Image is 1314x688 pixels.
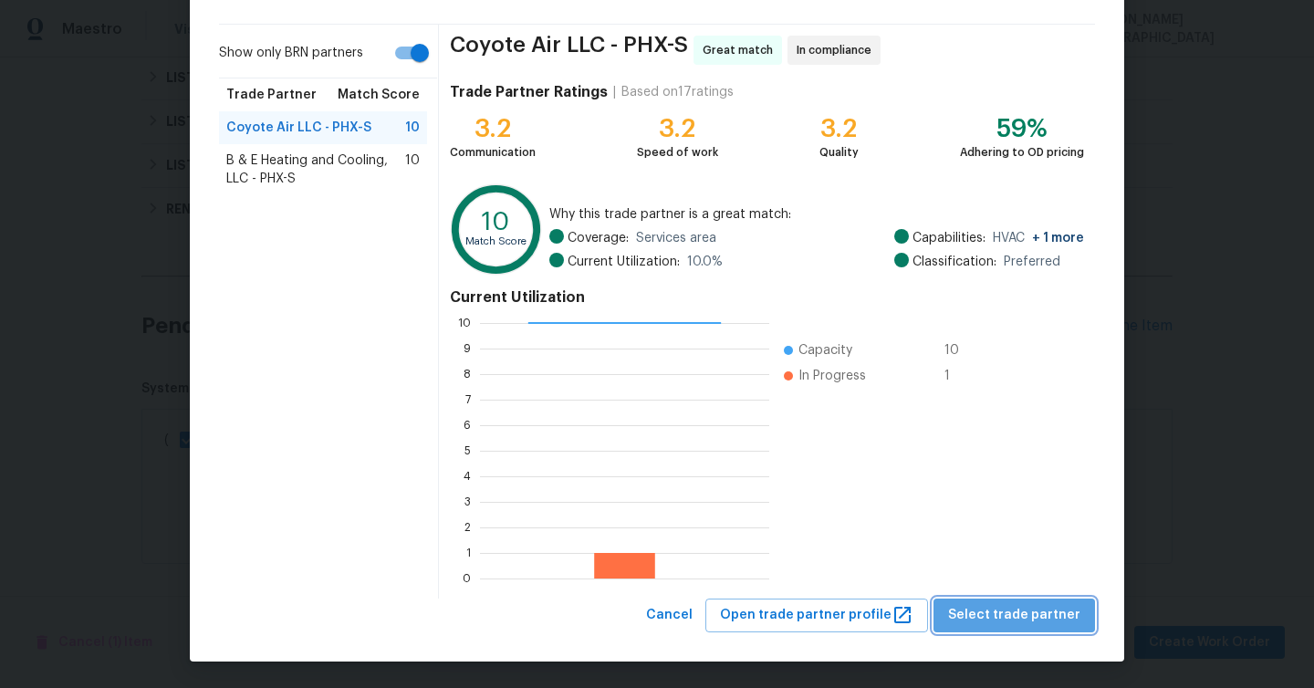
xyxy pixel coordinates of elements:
[1032,232,1084,245] span: + 1 more
[226,119,371,137] span: Coyote Air LLC - PHX-S
[466,547,471,558] text: 1
[450,36,688,65] span: Coyote Air LLC - PHX-S
[798,367,866,385] span: In Progress
[405,119,420,137] span: 10
[646,604,693,627] span: Cancel
[960,143,1084,162] div: Adhering to OD pricing
[465,394,471,405] text: 7
[705,599,928,632] button: Open trade partner profile
[219,44,363,63] span: Show only BRN partners
[797,41,879,59] span: In compliance
[912,253,996,271] span: Classification:
[637,143,718,162] div: Speed of work
[405,151,420,188] span: 10
[819,120,859,138] div: 3.2
[912,229,985,247] span: Capabilities:
[636,229,716,247] span: Services area
[621,83,734,101] div: Based on 17 ratings
[637,120,718,138] div: 3.2
[450,83,608,101] h4: Trade Partner Ratings
[338,86,420,104] span: Match Score
[944,341,974,360] span: 10
[948,604,1080,627] span: Select trade partner
[465,236,527,246] text: Match Score
[226,151,405,188] span: B & E Heating and Cooling, LLC - PHX-S
[639,599,700,632] button: Cancel
[450,120,536,138] div: 3.2
[993,229,1084,247] span: HVAC
[798,341,852,360] span: Capacity
[450,143,536,162] div: Communication
[463,573,471,584] text: 0
[608,83,621,101] div: |
[464,343,471,354] text: 9
[464,369,471,380] text: 8
[482,209,510,235] text: 10
[450,288,1084,307] h4: Current Utilization
[960,120,1084,138] div: 59%
[458,318,471,328] text: 10
[464,445,471,456] text: 5
[226,86,317,104] span: Trade Partner
[720,604,913,627] span: Open trade partner profile
[464,496,471,507] text: 3
[568,253,680,271] span: Current Utilization:
[568,229,629,247] span: Coverage:
[944,367,974,385] span: 1
[464,471,471,482] text: 4
[703,41,780,59] span: Great match
[549,205,1084,224] span: Why this trade partner is a great match:
[819,143,859,162] div: Quality
[464,522,471,533] text: 2
[933,599,1095,632] button: Select trade partner
[1004,253,1060,271] span: Preferred
[687,253,723,271] span: 10.0 %
[464,420,471,431] text: 6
